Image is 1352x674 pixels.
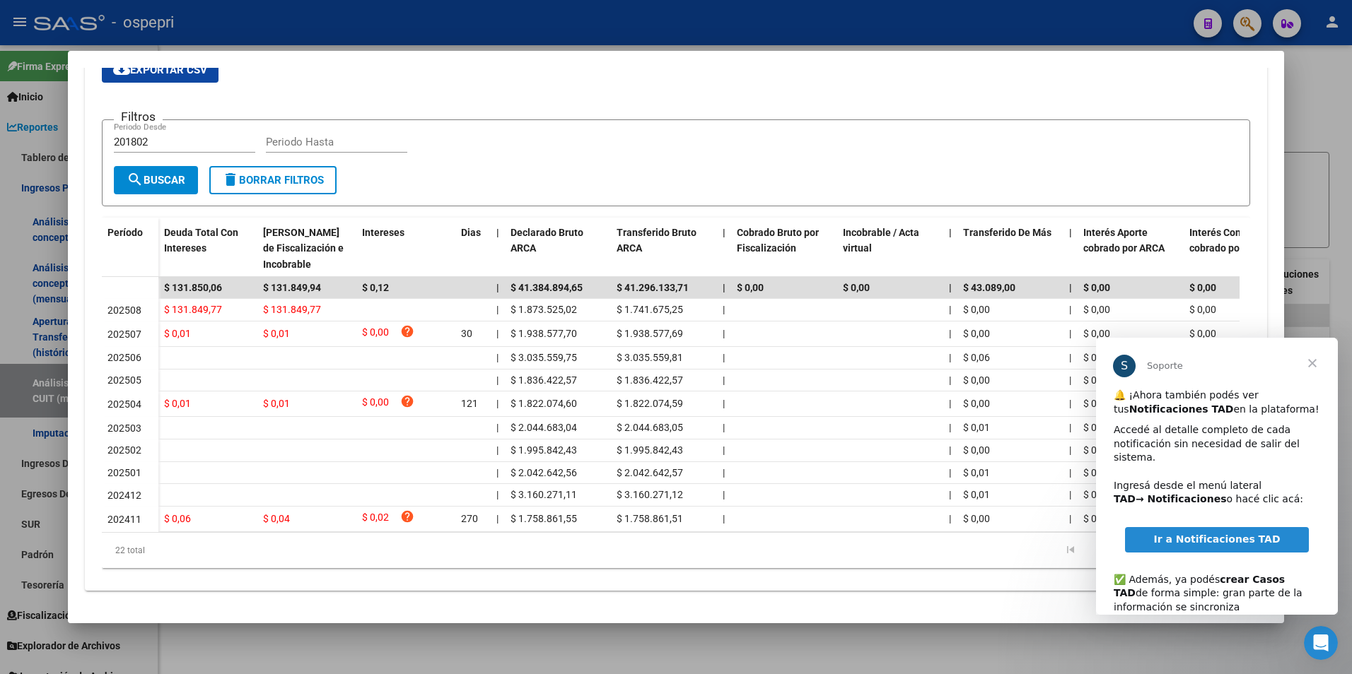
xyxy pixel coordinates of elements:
span: $ 2.044.683,05 [617,422,683,433]
span: | [723,513,725,524]
span: $ 1.995.842,43 [617,444,683,456]
span: $ 1.836.422,57 [617,374,683,386]
datatable-header-cell: | [491,218,505,280]
span: | [949,489,951,500]
span: $ 0,00 [1083,352,1110,363]
span: $ 0,00 [963,513,990,524]
span: Interés Aporte cobrado por ARCA [1083,227,1165,254]
span: 121 [461,398,478,409]
span: | [723,374,725,386]
span: $ 1.938.577,69 [617,328,683,339]
span: | [496,374,499,386]
span: | [496,304,499,315]
span: $ 131.849,77 [263,304,321,315]
h3: Filtros [114,109,163,124]
span: $ 0,00 [963,374,990,386]
span: $ 0,00 [963,398,990,409]
span: 202508 [107,305,141,316]
span: | [949,304,951,315]
datatable-header-cell: Transferido De Más [957,218,1063,280]
span: | [1069,328,1071,339]
a: go to first page [1057,543,1084,558]
span: $ 0,02 [362,509,389,528]
datatable-header-cell: Deuda Bruta Neto de Fiscalización e Incobrable [257,218,356,280]
span: | [949,328,951,339]
span: | [1069,513,1071,524]
mat-icon: cloud_download [113,61,130,78]
span: $ 0,00 [963,304,990,315]
span: Deuda Total Con Intereses [164,227,238,254]
span: | [723,328,725,339]
span: $ 1.822.074,60 [511,398,577,409]
datatable-header-cell: Dias [455,218,491,280]
span: | [723,489,725,500]
span: $ 0,00 [362,324,389,343]
span: $ 43.089,00 [963,282,1015,293]
span: | [1069,374,1071,386]
span: $ 0,00 [737,282,764,293]
datatable-header-cell: Período [102,218,158,277]
span: $ 0,00 [1083,374,1110,386]
datatable-header-cell: Deuda Total Con Intereses [158,218,257,280]
span: | [723,282,725,293]
button: Borrar Filtros [209,166,337,194]
span: $ 0,00 [1189,304,1216,315]
span: | [1069,467,1071,478]
datatable-header-cell: | [943,218,957,280]
span: $ 131.850,06 [164,282,222,293]
span: | [496,282,499,293]
button: Exportar CSV [102,57,218,83]
span: | [496,513,499,524]
span: | [1069,489,1071,500]
span: | [1069,304,1071,315]
span: | [496,444,499,456]
span: | [723,422,725,433]
a: go to previous page [1088,543,1115,558]
span: | [723,398,725,409]
span: $ 3.160.271,12 [617,489,683,500]
span: 202505 [107,374,141,386]
span: | [949,227,952,238]
span: | [496,398,499,409]
span: $ 1.758.861,51 [617,513,683,524]
span: | [496,422,499,433]
span: 202411 [107,514,141,525]
span: $ 1.758.861,55 [511,513,577,524]
span: Período [107,227,143,238]
span: Exportar CSV [113,64,207,76]
datatable-header-cell: Incobrable / Acta virtual [837,218,943,280]
span: | [949,444,951,456]
datatable-header-cell: | [1063,218,1078,280]
span: 202507 [107,329,141,340]
span: Cobrado Bruto por Fiscalización [737,227,819,254]
span: $ 2.044.683,04 [511,422,577,433]
span: 270 [461,513,478,524]
datatable-header-cell: Interés Contribución cobrado por ARCA [1184,218,1290,280]
span: $ 2.042.642,57 [617,467,683,478]
span: | [1069,352,1071,363]
span: Transferido De Más [963,227,1051,238]
span: $ 1.836.422,57 [511,374,577,386]
span: | [496,467,499,478]
span: Buscar [127,174,185,187]
span: $ 0,01 [164,328,191,339]
span: $ 41.296.133,71 [617,282,689,293]
span: $ 0,00 [362,394,389,413]
span: $ 1.995.842,43 [511,444,577,456]
span: 202502 [107,444,141,456]
span: $ 0,01 [164,398,191,409]
span: [PERSON_NAME] de Fiscalización e Incobrable [263,227,344,271]
i: help [400,324,414,338]
span: | [949,374,951,386]
span: $ 0,00 [1189,282,1216,293]
span: $ 0,00 [1083,328,1110,339]
i: help [400,509,414,524]
span: $ 1.938.577,70 [511,328,577,339]
span: Borrar Filtros [222,174,324,187]
span: | [1069,227,1072,238]
datatable-header-cell: Transferido Bruto ARCA [611,218,717,280]
iframe: Intercom live chat [1304,626,1338,660]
